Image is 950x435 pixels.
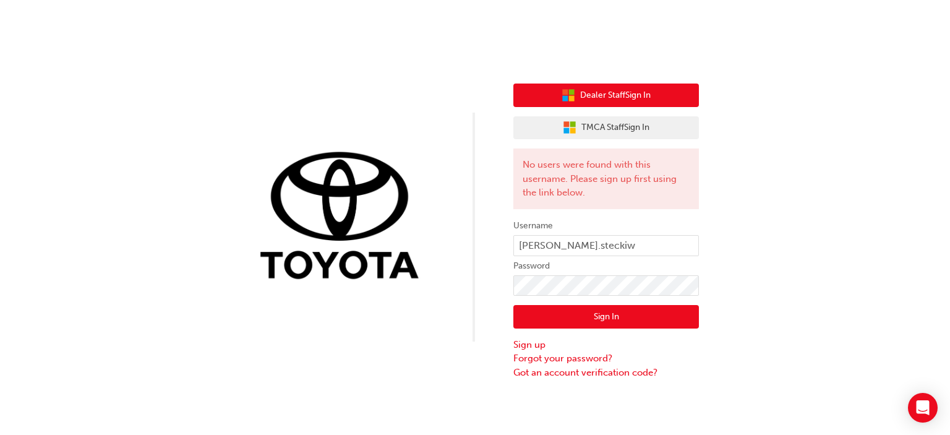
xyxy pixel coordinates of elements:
span: TMCA Staff Sign In [581,121,649,135]
label: Username [513,218,699,233]
button: Sign In [513,305,699,329]
input: Username [513,235,699,256]
div: Open Intercom Messenger [908,393,938,423]
a: Forgot your password? [513,351,699,366]
a: Got an account verification code? [513,366,699,380]
a: Sign up [513,338,699,352]
img: Trak [251,149,437,286]
label: Password [513,259,699,273]
button: TMCA StaffSign In [513,116,699,140]
div: No users were found with this username. Please sign up first using the link below. [513,149,699,209]
span: Dealer Staff Sign In [580,88,651,103]
button: Dealer StaffSign In [513,84,699,107]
